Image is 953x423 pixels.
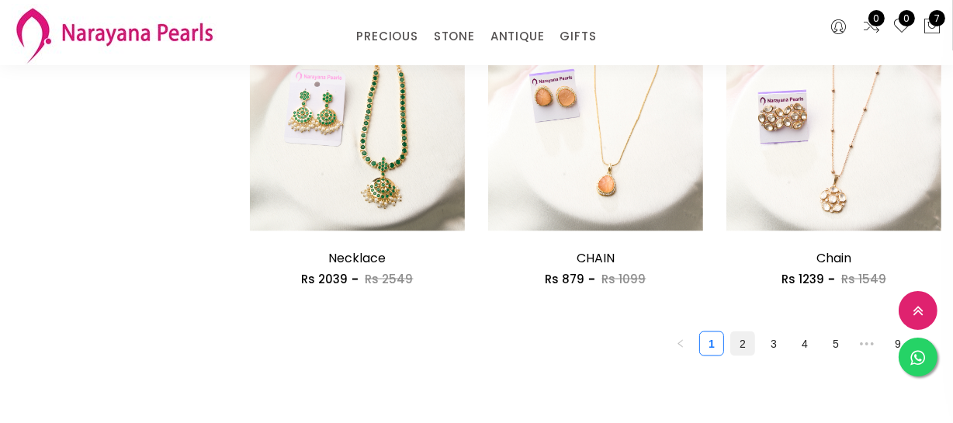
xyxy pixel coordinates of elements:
button: right [917,331,941,356]
a: 4 [793,332,816,355]
a: 3 [762,332,785,355]
span: Rs 2039 [301,271,348,287]
span: Rs 879 [545,271,584,287]
a: 0 [862,17,881,37]
a: GIFTS [560,25,596,48]
button: 7 [923,17,941,37]
a: Chain [816,249,851,267]
li: Next Page [917,331,941,356]
a: ANTIQUE [490,25,545,48]
a: 0 [892,17,911,37]
span: left [676,339,685,348]
li: 2 [730,331,755,356]
a: STONE [434,25,475,48]
a: 9 [886,332,910,355]
span: ••• [854,331,879,356]
span: Rs 1239 [781,271,824,287]
li: 9 [885,331,910,356]
span: Rs 1099 [601,271,646,287]
a: CHAIN [577,249,615,267]
span: Rs 2549 [365,271,413,287]
li: Previous Page [668,331,693,356]
button: left [668,331,693,356]
li: 5 [823,331,848,356]
a: Necklace [328,249,386,267]
span: 0 [899,10,915,26]
span: 7 [929,10,945,26]
li: 4 [792,331,817,356]
span: Rs 1549 [841,271,886,287]
a: 2 [731,332,754,355]
li: Next 5 Pages [854,331,879,356]
span: 0 [868,10,885,26]
a: 5 [824,332,847,355]
a: PRECIOUS [356,25,418,48]
a: 1 [700,332,723,355]
li: 3 [761,331,786,356]
li: 1 [699,331,724,356]
span: right [924,339,934,348]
